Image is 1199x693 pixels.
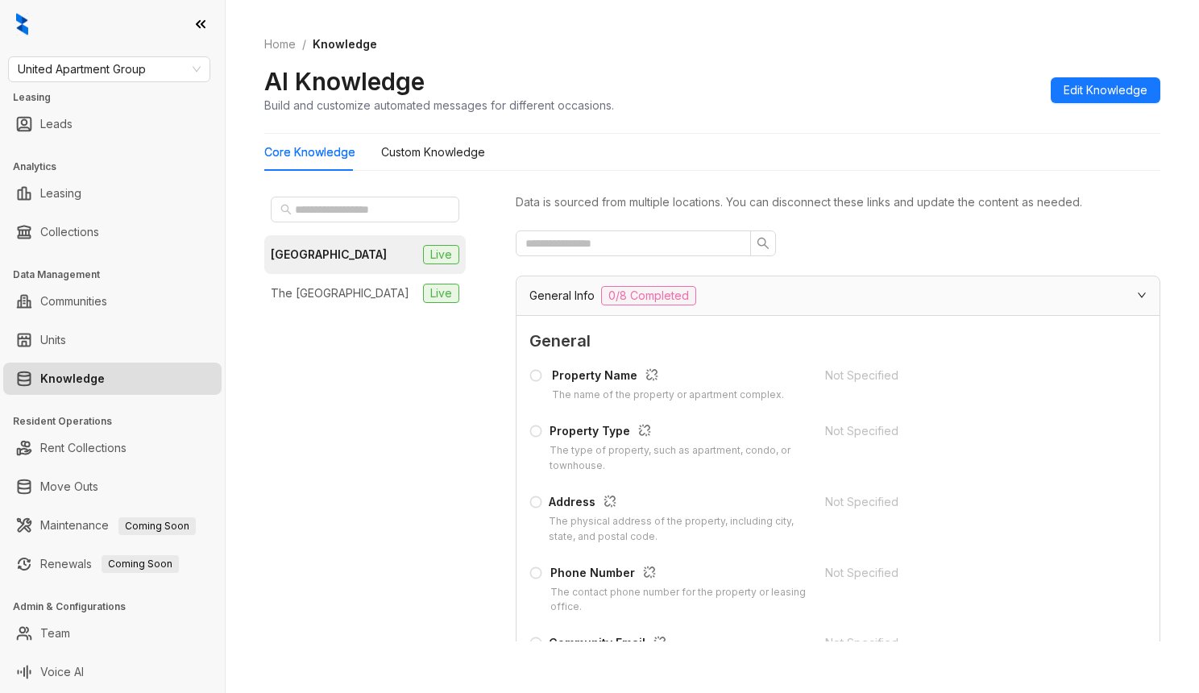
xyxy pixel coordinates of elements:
div: Not Specified [825,422,1102,440]
li: Maintenance [3,509,222,542]
h3: Analytics [13,160,225,174]
a: Leads [40,108,73,140]
span: 0/8 Completed [601,286,696,305]
li: Leads [3,108,222,140]
li: Communities [3,285,222,317]
span: search [757,237,770,250]
span: Live [423,284,459,303]
div: Build and customize automated messages for different occasions. [264,97,614,114]
span: Knowledge [313,37,377,51]
span: Edit Knowledge [1064,81,1147,99]
li: Leasing [3,177,222,210]
div: The type of property, such as apartment, condo, or townhouse. [550,443,806,474]
li: Team [3,617,222,649]
div: Community Email [549,634,806,655]
a: Knowledge [40,363,105,395]
div: Not Specified [825,493,1102,511]
div: Property Name [552,367,784,388]
span: Coming Soon [102,555,179,573]
a: Team [40,617,70,649]
div: [GEOGRAPHIC_DATA] [271,246,387,264]
span: General [529,329,1147,354]
h3: Admin & Configurations [13,600,225,614]
span: General Info [529,287,595,305]
span: search [280,204,292,215]
div: The physical address of the property, including city, state, and postal code. [549,514,806,545]
div: Address [549,493,806,514]
div: Not Specified [825,367,1102,384]
li: Move Outs [3,471,222,503]
span: expanded [1137,290,1147,300]
li: Rent Collections [3,432,222,464]
span: Live [423,245,459,264]
h3: Leasing [13,90,225,105]
a: Move Outs [40,471,98,503]
div: Core Knowledge [264,143,355,161]
div: The [GEOGRAPHIC_DATA] [271,284,409,302]
a: RenewalsComing Soon [40,548,179,580]
div: Data is sourced from multiple locations. You can disconnect these links and update the content as... [516,193,1160,211]
li: Voice AI [3,656,222,688]
div: The name of the property or apartment complex. [552,388,784,403]
li: / [302,35,306,53]
div: Not Specified [825,634,1102,652]
img: logo [16,13,28,35]
h3: Data Management [13,268,225,282]
li: Units [3,324,222,356]
button: Edit Knowledge [1051,77,1160,103]
a: Collections [40,216,99,248]
a: Voice AI [40,656,84,688]
div: Property Type [550,422,806,443]
div: Not Specified [825,564,1102,582]
a: Communities [40,285,107,317]
h2: AI Knowledge [264,66,425,97]
li: Collections [3,216,222,248]
div: The contact phone number for the property or leasing office. [550,585,806,616]
div: Phone Number [550,564,806,585]
a: Home [261,35,299,53]
li: Renewals [3,548,222,580]
a: Units [40,324,66,356]
span: United Apartment Group [18,57,201,81]
li: Knowledge [3,363,222,395]
div: Custom Knowledge [381,143,485,161]
div: General Info0/8 Completed [517,276,1160,315]
a: Leasing [40,177,81,210]
a: Rent Collections [40,432,127,464]
h3: Resident Operations [13,414,225,429]
span: Coming Soon [118,517,196,535]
